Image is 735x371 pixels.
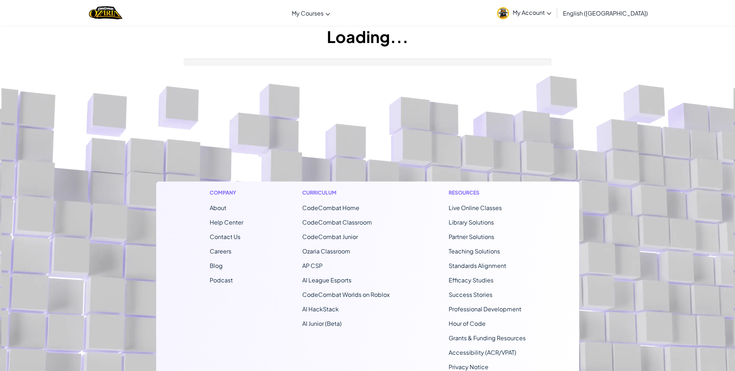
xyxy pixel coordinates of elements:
a: Live Online Classes [449,204,502,212]
span: My Account [513,9,551,16]
span: English ([GEOGRAPHIC_DATA]) [563,9,648,17]
img: Home [89,5,123,20]
a: Accessibility (ACR/VPAT) [449,349,516,356]
a: CodeCombat Classroom [302,218,372,226]
a: Efficacy Studies [449,276,493,284]
span: My Courses [292,9,324,17]
a: Library Solutions [449,218,494,226]
a: English ([GEOGRAPHIC_DATA]) [559,3,651,23]
a: About [210,204,226,212]
a: AP CSP [302,262,322,269]
a: My Courses [288,3,334,23]
a: CodeCombat Junior [302,233,358,240]
a: AI Junior (Beta) [302,320,342,327]
a: Teaching Solutions [449,247,500,255]
a: Success Stories [449,291,492,298]
a: Careers [210,247,231,255]
a: Professional Development [449,305,521,313]
a: Help Center [210,218,243,226]
a: Privacy Notice [449,363,488,371]
a: CodeCombat Worlds on Roblox [302,291,390,298]
a: Blog [210,262,223,269]
h1: Company [210,189,243,196]
h1: Resources [449,189,526,196]
a: Standards Alignment [449,262,506,269]
a: Ozaria Classroom [302,247,350,255]
a: Ozaria by CodeCombat logo [89,5,123,20]
a: Grants & Funding Resources [449,334,526,342]
a: Podcast [210,276,233,284]
span: Contact Us [210,233,240,240]
a: Hour of Code [449,320,486,327]
span: CodeCombat Home [302,204,359,212]
img: avatar [497,7,509,19]
h1: Curriculum [302,189,390,196]
a: My Account [493,1,555,24]
a: AI League Esports [302,276,351,284]
a: Partner Solutions [449,233,494,240]
a: AI HackStack [302,305,339,313]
